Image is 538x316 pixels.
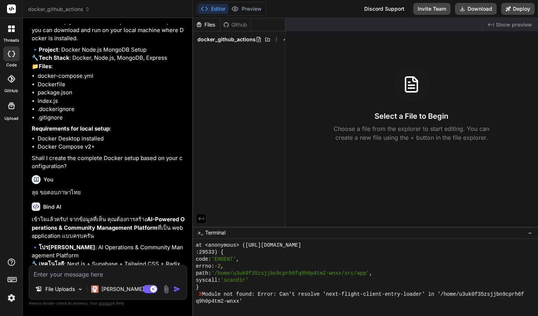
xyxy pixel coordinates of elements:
span: code: [196,256,211,263]
li: docker-compose.yml [38,72,186,80]
button: Deploy [501,3,535,15]
strong: โปร[PERSON_NAME] [39,244,95,251]
li: Docker Compose v2+ [38,143,186,151]
span: 'ENOENT' [211,256,236,263]
span: :29533) { [196,249,224,256]
div: Github [220,21,251,28]
li: .dockerignore [38,105,186,114]
button: Editor [198,4,228,14]
strong: Tech Stack [39,54,69,61]
h6: Bind AI [43,203,61,211]
p: 🔹 : Docker Node.js MongoDB Setup 🔧 : Docker, Node.js, MongoDB, Express 📁 : [32,46,186,71]
span: syscall: [196,277,221,284]
p: Choose a file from the explorer to start editing. You can create a new file using the + button in... [329,124,494,142]
li: Dockerfile [38,80,186,89]
button: Preview [228,4,265,14]
span: , [221,263,224,270]
label: GitHub [4,88,18,94]
img: Pick Models [77,286,83,292]
span: at <anonymous> ([URL][DOMAIN_NAME] [196,242,301,249]
li: Docker Desktop installed [38,135,186,143]
strong: AI-Powered Operations & Community Management Platform [32,216,185,231]
span: 'scandir' [221,277,249,284]
li: package.json [38,88,186,97]
button: Invite Team [413,3,451,15]
span: path: [196,270,211,277]
strong: Project [39,46,58,53]
p: ลุย ขอตอบภาษาไทย [32,188,186,197]
span: } [196,284,199,291]
button: Download [455,3,497,15]
span: Module not found: Error: Can't resolve 'next-flight-client-entry-loader' in '/home/u3uk0f35zsjjbn... [202,291,524,298]
p: 🔹 : AI Operations & Community Management Platform 🔧 : Next.js + Supabase + Tailwind CSS + Radix U... [32,243,186,285]
strong: Requirements for local setup [32,125,110,132]
span: X [199,291,202,298]
p: : [32,125,186,133]
img: icon [173,285,181,293]
span: '/home/u3uk0f35zsjjbn9cprh6fq9h0p4tm2-wnxx/src/app' [211,270,369,277]
span: docker_github_actions [28,6,90,13]
li: .gitignore [38,114,186,122]
img: settings [5,292,18,304]
span: >_ [197,229,203,236]
span: − [528,229,532,236]
span: , [369,270,372,277]
p: Always double-check its answers. Your in Bind [29,300,187,307]
li: index.js [38,97,186,105]
span: , [236,256,239,263]
p: File Uploads [45,285,75,293]
label: Upload [4,115,18,122]
h3: Select a File to Begin [375,111,448,121]
label: threads [3,37,19,44]
p: Shall I create the complete Docker setup based on your configuration? [32,154,186,171]
span: docker_github_actions [197,36,256,43]
span: -2 [214,263,221,270]
div: Discord Support [360,3,409,15]
span: errno: [196,263,214,270]
p: [PERSON_NAME] 4 S.. [101,285,156,293]
label: code [6,62,17,68]
span: privacy [99,301,112,305]
img: Claude 4 Sonnet [91,285,99,293]
span: q9h0p4tm2-wnxx' [196,298,242,305]
button: − [527,227,534,239]
p: เข้าใจแล้วครับ! จากข้อมูลที่เห็น คุณต้องการสร้าง ที่เป็น web application แบบครบครัน [32,215,186,240]
img: attachment [162,285,170,294]
p: But I can help you create the complete Docker setup that you can download and run on your local m... [32,18,186,43]
h6: You [44,176,54,183]
strong: เทคโนโลยี [39,260,64,267]
div: Files [193,21,220,28]
span: Show preview [496,21,532,28]
strong: Files [39,63,51,70]
span: Terminal [205,229,225,236]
